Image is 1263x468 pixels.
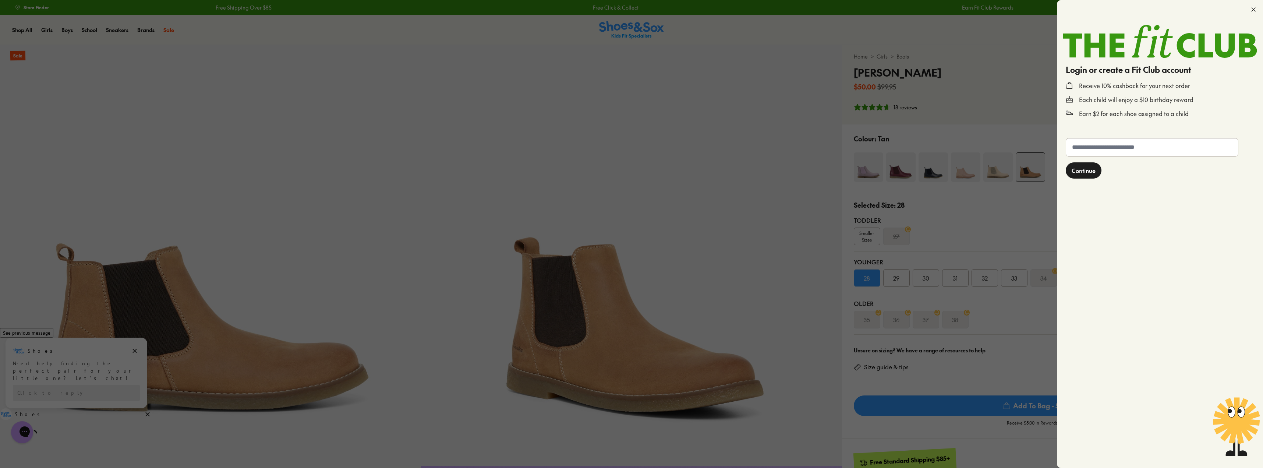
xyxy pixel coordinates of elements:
[13,58,140,74] div: Reply to the campaigns
[1066,162,1101,179] button: Continue
[1079,82,1190,90] p: Receive 10% cashback for your next order
[3,3,50,9] span: See previous message
[13,18,25,30] img: Shoes logo
[13,33,140,55] div: Need help finding the perfect pair for your little one? Let’s chat!
[6,18,147,55] div: Message from Shoes. Need help finding the perfect pair for your little one? Let’s chat!
[15,84,44,91] h3: Shoes
[130,19,140,29] button: Dismiss campaign
[4,3,26,25] button: Gorgias live chat
[28,20,57,28] h3: Shoes
[1079,96,1193,104] p: Each child will enjoy a $10 birthday reward
[1063,25,1257,58] img: TheFitClub_Landscape_2a1d24fe-98f1-4588-97ac-f3657bedce49.svg
[1066,64,1254,76] h4: Login or create a Fit Club account
[142,82,153,92] button: Dismiss campaign
[6,11,147,81] div: Campaign message
[1072,166,1096,175] span: Continue
[1079,110,1189,118] p: Earn $2 for each shoe assigned to a child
